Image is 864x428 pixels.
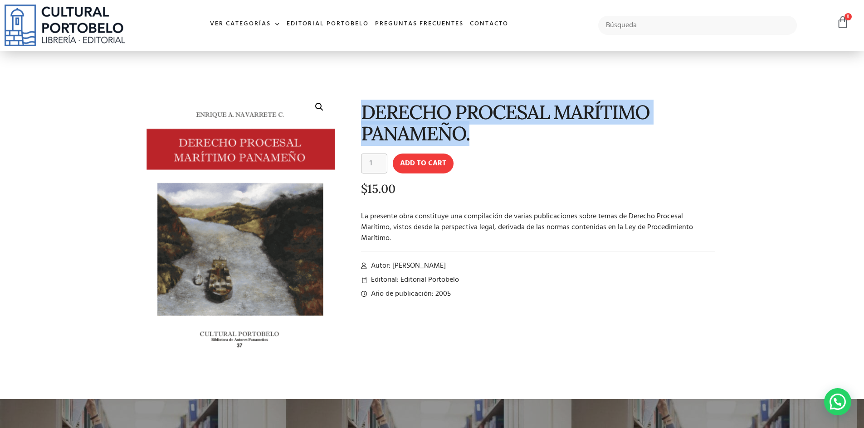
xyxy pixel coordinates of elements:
span: Editorial: Editorial Portobelo [369,274,459,285]
span: Autor: [PERSON_NAME] [369,260,446,271]
a: Preguntas frecuentes [372,14,467,34]
input: Búsqueda [598,16,797,35]
button: Add to cart [393,154,454,173]
span: Año de publicación: 2005 [369,289,451,299]
span: 0 [844,13,852,20]
p: La presente obra constituye una compilación de varias publicaciones sobre temas de Derecho Proces... [361,211,715,244]
a: Contacto [467,14,512,34]
a: Ver Categorías [207,14,283,34]
a: 0 [836,16,849,29]
a: 🔍 [311,99,327,115]
h1: DERECHO PROCESAL MARÍTIMO PANAMEÑO. [361,101,715,144]
input: Product quantity [361,154,387,173]
a: Editorial Portobelo [283,14,372,34]
span: $ [361,181,367,196]
bdi: 15.00 [361,181,395,196]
